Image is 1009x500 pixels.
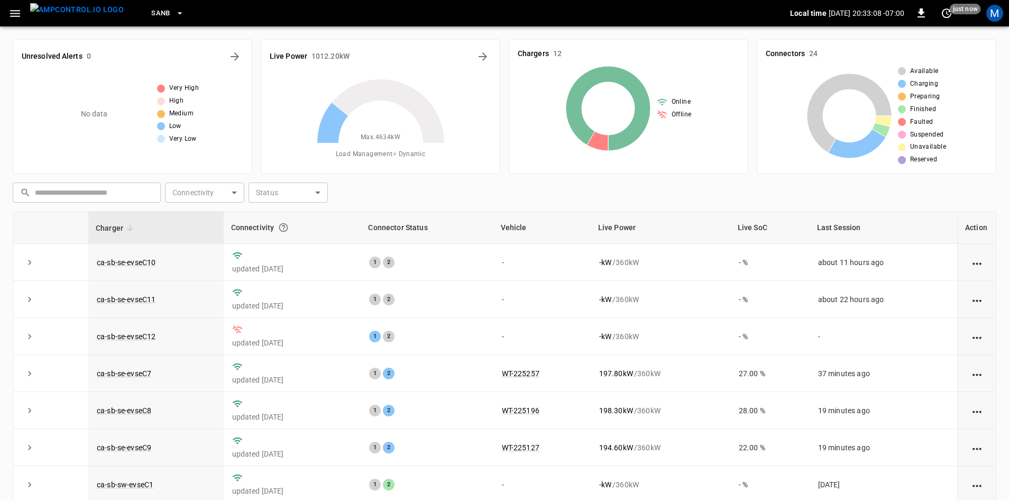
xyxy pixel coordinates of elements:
a: ca-sb-se-evseC10 [97,258,155,267]
button: expand row [22,292,38,307]
a: ca-sb-se-evseC11 [97,295,155,304]
th: Last Session [810,212,957,244]
span: Charging [910,79,938,89]
span: SanB [151,7,170,20]
button: expand row [22,477,38,493]
div: / 360 kW [599,405,722,416]
th: Connector Status [361,212,493,244]
span: just now [950,4,981,14]
span: High [169,96,184,106]
td: - [493,244,591,281]
div: action cell options [970,368,984,379]
div: action cell options [970,257,984,268]
button: Connection between the charger and our software. [274,218,293,237]
button: expand row [22,254,38,270]
a: ca-sb-se-evseC7 [97,369,151,378]
span: Faulted [910,117,933,128]
td: 37 minutes ago [810,355,957,392]
h6: 0 [87,51,91,62]
button: expand row [22,366,38,381]
td: - % [730,281,810,318]
h6: 24 [809,48,818,60]
div: action cell options [970,405,984,416]
div: profile-icon [986,5,1003,22]
button: expand row [22,403,38,419]
div: / 360 kW [599,442,722,453]
div: 2 [383,479,395,490]
p: [DATE] 20:33:08 -07:00 [829,8,904,19]
p: - kW [599,331,611,342]
h6: Live Power [270,51,307,62]
th: Action [957,212,996,244]
span: Suspended [910,130,944,140]
div: 1 [369,368,381,379]
p: 197.80 kW [599,368,633,379]
button: expand row [22,329,38,344]
span: Low [169,121,181,132]
div: Connectivity [231,218,354,237]
div: 2 [383,442,395,453]
div: 1 [369,479,381,490]
a: ca-sb-se-evseC8 [97,406,151,415]
span: Finished [910,104,936,115]
td: - [493,281,591,318]
span: Max. 4634 kW [361,132,400,143]
span: Preparing [910,92,940,102]
td: - % [730,244,810,281]
div: action cell options [970,442,984,453]
span: Charger [96,222,137,234]
span: Online [672,97,691,107]
p: updated [DATE] [232,263,353,274]
td: about 22 hours ago [810,281,957,318]
p: updated [DATE] [232,449,353,459]
h6: Unresolved Alerts [22,51,82,62]
td: 19 minutes ago [810,392,957,429]
span: Medium [169,108,194,119]
p: updated [DATE] [232,338,353,348]
span: Reserved [910,154,937,165]
div: / 360 kW [599,479,722,490]
span: Unavailable [910,142,946,152]
button: Energy Overview [474,48,491,65]
div: 1 [369,257,381,268]
span: Available [910,66,939,77]
div: action cell options [970,479,984,490]
td: 19 minutes ago [810,429,957,466]
button: SanB [147,3,188,24]
p: - kW [599,257,611,268]
div: 1 [369,405,381,416]
div: 2 [383,331,395,342]
button: set refresh interval [938,5,955,22]
a: WT-225127 [502,443,539,452]
div: 2 [383,368,395,379]
h6: 1012.20 kW [311,51,350,62]
div: 2 [383,294,395,305]
div: 1 [369,442,381,453]
button: All Alerts [226,48,243,65]
td: 28.00 % [730,392,810,429]
th: Live Power [591,212,730,244]
span: Very High [169,83,199,94]
img: ampcontrol.io logo [30,3,124,16]
a: ca-sb-se-evseC9 [97,443,151,452]
td: - [493,318,591,355]
td: 22.00 % [730,429,810,466]
p: 194.60 kW [599,442,633,453]
td: - [810,318,957,355]
td: - % [730,318,810,355]
div: action cell options [970,331,984,342]
p: Local time [790,8,827,19]
div: / 360 kW [599,257,722,268]
div: 1 [369,294,381,305]
p: - kW [599,479,611,490]
div: 2 [383,405,395,416]
h6: Connectors [766,48,805,60]
a: WT-225257 [502,369,539,378]
th: Vehicle [493,212,591,244]
p: updated [DATE] [232,486,353,496]
h6: 12 [553,48,562,60]
div: / 360 kW [599,294,722,305]
span: Offline [672,110,692,120]
a: ca-sb-sw-evseC1 [97,480,153,489]
a: ca-sb-se-evseC12 [97,332,155,341]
